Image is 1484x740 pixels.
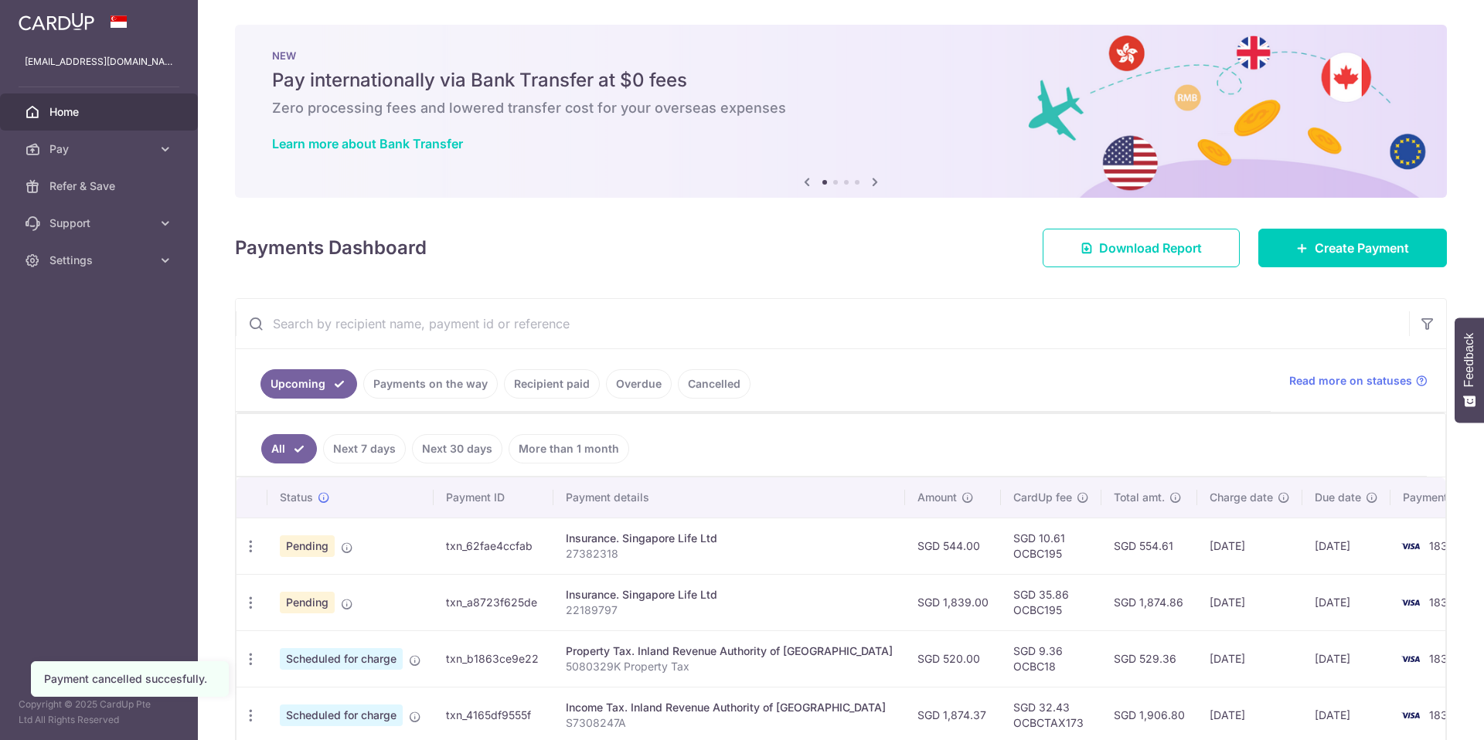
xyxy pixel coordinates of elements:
img: Bank transfer banner [235,25,1447,198]
a: Next 7 days [323,434,406,463]
h4: Payments Dashboard [235,234,427,262]
span: Settings [49,253,151,268]
div: Insurance. Singapore Life Ltd [566,531,893,546]
a: Next 30 days [412,434,502,463]
td: txn_62fae4ccfab [434,518,553,574]
div: Property Tax. Inland Revenue Authority of [GEOGRAPHIC_DATA] [566,643,893,659]
p: [EMAIL_ADDRESS][DOMAIN_NAME] [25,54,173,70]
a: More than 1 month [509,434,629,463]
span: Charge date [1210,490,1273,505]
th: Payment ID [434,477,553,518]
td: SGD 529.36 [1101,630,1197,687]
td: SGD 554.61 [1101,518,1197,574]
input: Search by recipient name, payment id or reference [236,299,1409,348]
span: Amount [917,490,957,505]
td: SGD 9.36 OCBC18 [1001,630,1101,687]
a: Overdue [606,369,672,399]
td: [DATE] [1302,574,1390,630]
td: [DATE] [1197,630,1302,687]
h5: Pay internationally via Bank Transfer at $0 fees [272,68,1410,93]
div: Income Tax. Inland Revenue Authority of [GEOGRAPHIC_DATA] [566,700,893,715]
span: 1830 [1429,596,1455,609]
span: Home [49,104,151,120]
p: 27382318 [566,546,893,562]
a: Create Payment [1258,229,1447,267]
img: Bank Card [1395,537,1426,555]
span: Pending [280,592,335,613]
img: Bank Card [1395,593,1426,612]
a: Payments on the way [363,369,498,399]
span: Feedback [1462,333,1476,387]
a: Download Report [1043,229,1240,267]
span: Pay [49,141,151,157]
a: Learn more about Bank Transfer [272,136,463,151]
td: [DATE] [1197,574,1302,630]
a: Recipient paid [504,369,600,399]
td: txn_a8723f625de [434,574,553,630]
button: Feedback - Show survey [1455,317,1484,423]
span: Scheduled for charge [280,704,403,726]
a: All [261,434,317,463]
td: SGD 544.00 [905,518,1001,574]
p: 22189797 [566,603,893,618]
span: Create Payment [1315,239,1409,257]
td: txn_b1863ce9e22 [434,630,553,687]
td: [DATE] [1197,518,1302,574]
span: CardUp fee [1013,490,1072,505]
td: SGD 1,839.00 [905,574,1001,630]
td: [DATE] [1302,630,1390,687]
span: Download Report [1099,239,1202,257]
span: Refer & Save [49,178,151,194]
div: Payment cancelled succesfully. [44,671,216,687]
td: SGD 520.00 [905,630,1001,687]
span: Status [280,490,313,505]
span: Due date [1315,490,1361,505]
a: Cancelled [678,369,751,399]
span: Total amt. [1114,490,1165,505]
span: Scheduled for charge [280,648,403,670]
th: Payment details [553,477,905,518]
td: SGD 35.86 OCBC195 [1001,574,1101,630]
p: NEW [272,49,1410,62]
span: 1830 [1429,652,1455,665]
span: Read more on statuses [1289,373,1412,389]
img: CardUp [19,12,94,31]
span: Support [49,216,151,231]
a: Read more on statuses [1289,373,1428,389]
img: Bank Card [1395,650,1426,668]
p: 5080329K Property Tax [566,659,893,674]
td: [DATE] [1302,518,1390,574]
span: 1830 [1429,539,1455,552]
h6: Zero processing fees and lowered transfer cost for your overseas expenses [272,99,1410,117]
p: S7308247A [566,715,893,731]
span: Pending [280,535,335,557]
a: Upcoming [260,369,357,399]
td: SGD 10.61 OCBC195 [1001,518,1101,574]
td: SGD 1,874.86 [1101,574,1197,630]
div: Insurance. Singapore Life Ltd [566,587,893,603]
